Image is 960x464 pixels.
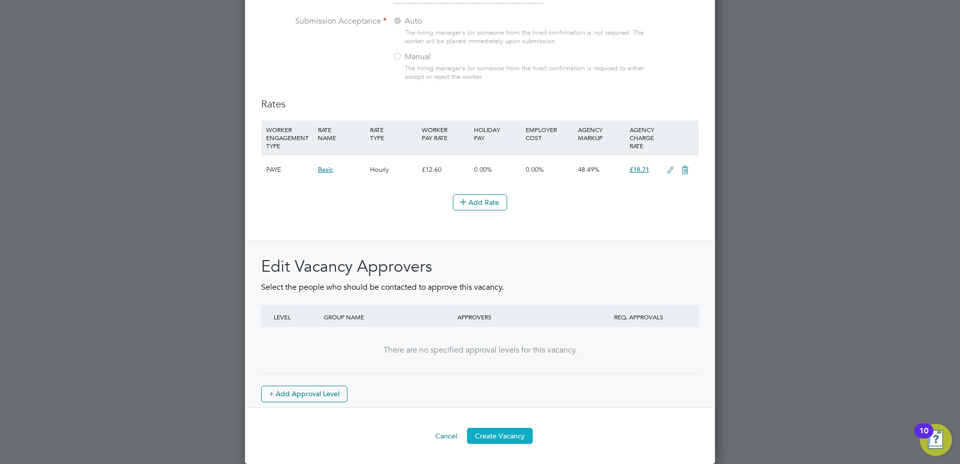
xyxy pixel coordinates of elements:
[419,155,471,184] div: £12.60
[261,16,387,27] label: Submission Acceptance
[261,282,504,292] span: Select the people who should be contacted to approve this vacancy.
[471,121,523,147] div: HOLIDAY PAY
[261,386,347,402] button: + Add Approval Level
[264,155,315,184] div: PAYE
[526,165,544,174] span: 0.00%
[321,305,455,328] div: GROUP NAME
[393,16,518,27] label: Auto
[261,256,699,277] h2: Edit Vacancy Approvers
[318,165,333,174] span: Basic
[588,305,689,328] div: REQ. APPROVALS
[271,345,689,356] div: There are no specified approval levels for this vacancy.
[393,52,518,62] label: Manual
[427,428,465,444] button: Cancel
[919,431,928,444] div: 10
[920,424,952,456] button: Open Resource Center, 10 new notifications
[453,194,507,210] button: Add Rate
[368,121,419,147] div: RATE TYPE
[405,64,649,81] div: The hiring manager's (or someone from the hirer) confirmation is required to either accept or rej...
[405,29,649,46] div: The hiring manager's (or someone from the hirer) confirmation is not required. The worker will be...
[575,121,627,147] div: AGENCY MARKUP
[474,165,492,174] span: 0.00%
[271,305,321,328] div: LEVEL
[630,165,649,174] span: £18.71
[523,121,575,147] div: EMPLOYER COST
[261,97,699,110] h3: Rates
[264,121,315,155] div: WORKER ENGAGEMENT TYPE
[627,121,662,155] div: AGENCY CHARGE RATE
[368,155,419,184] div: Hourly
[467,428,533,444] button: Create Vacancy
[455,305,588,328] div: APPROVERS
[578,165,599,174] span: 48.49%
[419,121,471,147] div: WORKER PAY RATE
[315,121,367,147] div: RATE NAME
